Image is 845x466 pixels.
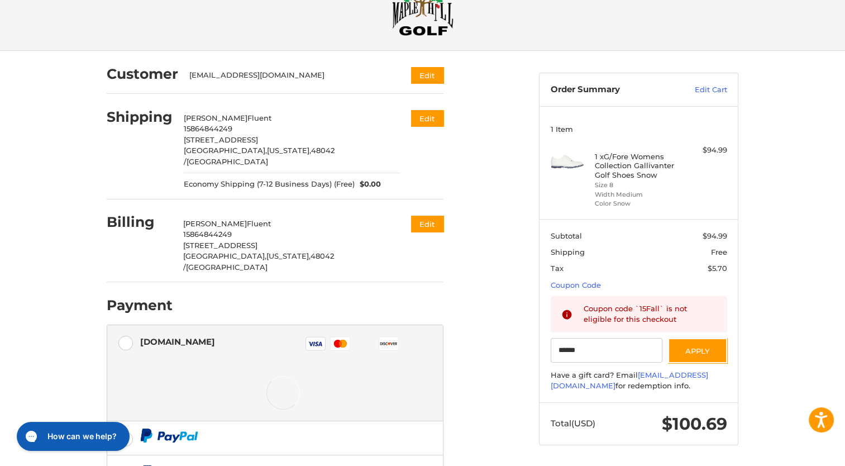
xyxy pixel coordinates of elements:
span: $0.00 [355,179,381,190]
h3: Order Summary [551,84,671,96]
span: Tax [551,264,564,273]
span: [GEOGRAPHIC_DATA], [184,146,267,155]
div: $94.99 [683,145,727,156]
div: Have a gift card? Email for redemption info. [551,370,727,392]
span: 48042 / [183,251,334,272]
button: Edit [411,67,443,83]
span: [GEOGRAPHIC_DATA] [187,157,268,166]
span: $100.69 [662,413,727,434]
h2: Billing [107,213,172,231]
span: [PERSON_NAME] [183,219,247,228]
span: $5.70 [708,264,727,273]
span: Economy Shipping (7-12 Business Days) (Free) [184,179,355,190]
span: Free [711,248,727,256]
h4: 1 x G/Fore Womens Collection Gallivanter Golf Shoes Snow [595,152,680,179]
span: Fluent [247,113,271,122]
h2: Payment [107,297,173,314]
h3: 1 Item [551,125,727,134]
li: Width Medium [595,190,680,199]
span: 48042 / [184,146,335,166]
a: Coupon Code [551,280,601,289]
div: Coupon code `15Fall` is not eligible for this checkout [584,303,717,325]
a: Edit Cart [671,84,727,96]
li: Size 8 [595,180,680,190]
span: [US_STATE], [267,146,311,155]
span: [GEOGRAPHIC_DATA] [186,263,268,272]
h2: Shipping [107,108,173,126]
span: 15864844249 [183,230,232,239]
img: PayPal icon [140,429,198,443]
span: Total (USD) [551,418,595,429]
button: Edit [411,216,443,232]
div: [DOMAIN_NAME] [140,332,215,351]
span: Shipping [551,248,585,256]
span: [STREET_ADDRESS] [183,241,257,250]
span: Fluent [247,219,271,228]
li: Color Snow [595,199,680,208]
span: [GEOGRAPHIC_DATA], [183,251,266,260]
button: Edit [411,110,443,126]
span: $94.99 [703,231,727,240]
iframe: Gorgias live chat messenger [11,418,132,455]
span: 15864844249 [184,124,232,133]
div: [EMAIL_ADDRESS][DOMAIN_NAME] [189,70,390,81]
span: [STREET_ADDRESS] [184,135,258,144]
span: [US_STATE], [266,251,311,260]
h2: Customer [107,65,178,83]
span: Subtotal [551,231,582,240]
input: Gift Certificate or Coupon Code [551,338,663,363]
button: Apply [668,338,727,363]
span: [PERSON_NAME] [184,113,247,122]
